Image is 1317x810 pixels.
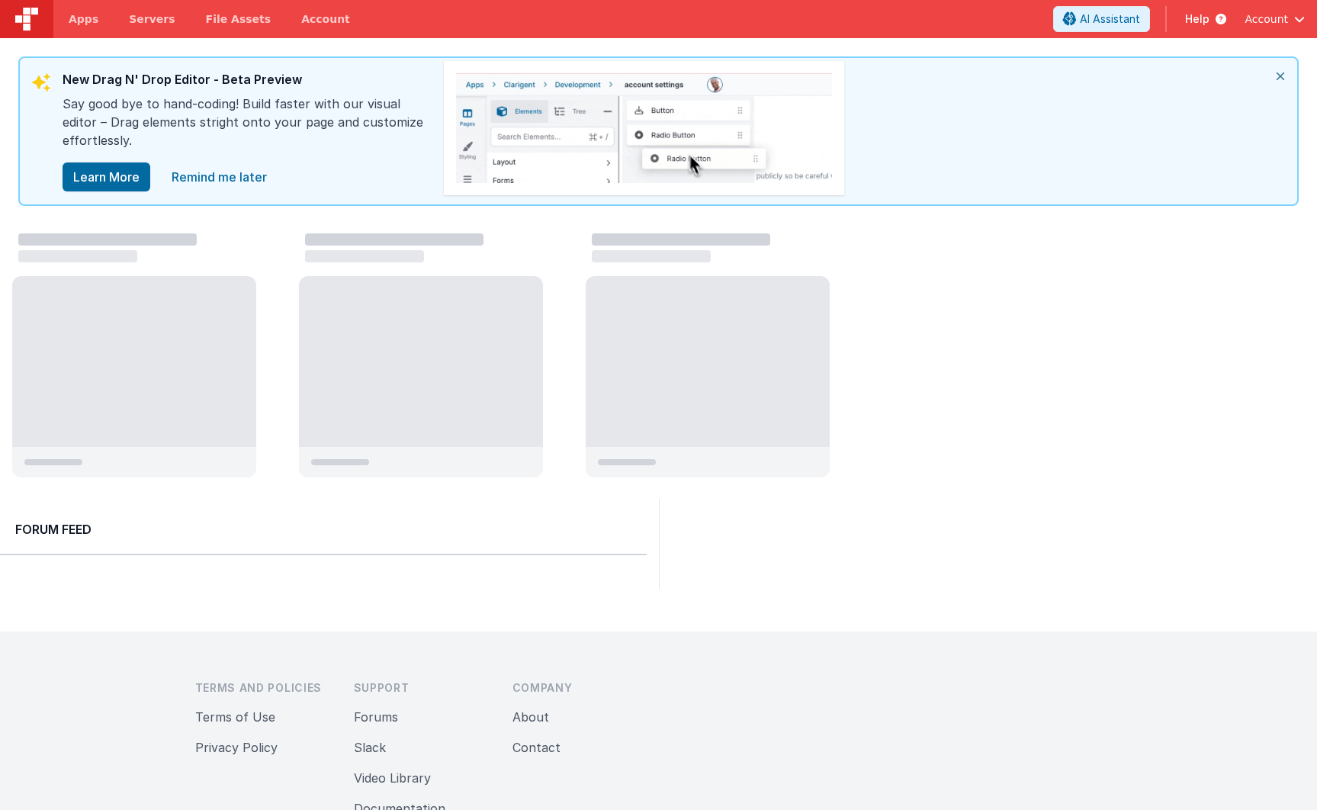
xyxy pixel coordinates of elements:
[63,162,150,191] button: Learn More
[195,709,275,725] a: Terms of Use
[129,11,175,27] span: Servers
[195,740,278,755] a: Privacy Policy
[512,708,549,726] button: About
[195,680,329,696] h3: Terms and Policies
[206,11,271,27] span: File Assets
[354,738,386,757] button: Slack
[63,95,429,162] div: Say good bye to hand-coding! Build faster with our visual editor – Drag elements stright onto you...
[1245,11,1305,27] button: Account
[1080,11,1140,27] span: AI Assistant
[162,162,276,192] a: close
[512,709,549,725] a: About
[354,769,431,787] button: Video Library
[512,738,561,757] button: Contact
[354,708,398,726] button: Forums
[1185,11,1209,27] span: Help
[15,520,631,538] h2: Forum Feed
[354,740,386,755] a: Slack
[1053,6,1150,32] button: AI Assistant
[63,70,429,95] div: New Drag N' Drop Editor - Beta Preview
[512,680,647,696] h3: Company
[354,680,488,696] h3: Support
[1245,11,1288,27] span: Account
[1264,58,1297,95] i: close
[69,11,98,27] span: Apps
